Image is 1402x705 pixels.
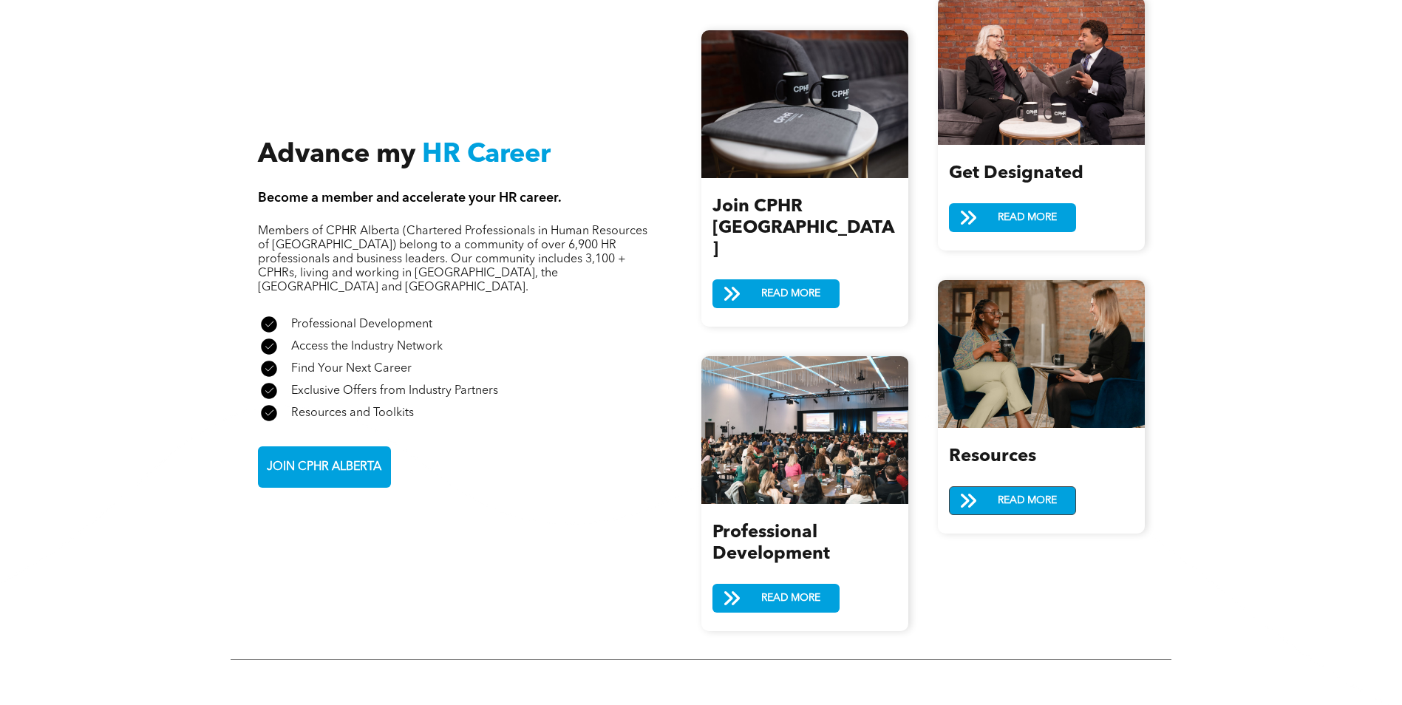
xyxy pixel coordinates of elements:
[291,341,443,352] span: Access the Industry Network
[258,225,647,293] span: Members of CPHR Alberta (Chartered Professionals in Human Resources of [GEOGRAPHIC_DATA]) belong ...
[756,585,826,612] span: READ MORE
[712,584,840,613] a: READ MORE
[291,319,432,330] span: Professional Development
[258,446,391,488] a: JOIN CPHR ALBERTA
[949,448,1036,466] span: Resources
[291,385,498,397] span: Exclusive Offers from Industry Partners
[712,279,840,308] a: READ MORE
[258,191,562,205] span: Become a member and accelerate your HR career.
[756,280,826,307] span: READ MORE
[422,142,551,168] span: HR Career
[993,487,1062,514] span: READ MORE
[949,486,1076,515] a: READ MORE
[993,204,1062,231] span: READ MORE
[949,165,1083,183] span: Get Designated
[291,407,414,419] span: Resources and Toolkits
[291,363,412,375] span: Find Your Next Career
[949,203,1076,232] a: READ MORE
[258,142,415,168] span: Advance my
[712,524,830,563] span: Professional Development
[712,198,894,259] span: Join CPHR [GEOGRAPHIC_DATA]
[262,453,387,482] span: JOIN CPHR ALBERTA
